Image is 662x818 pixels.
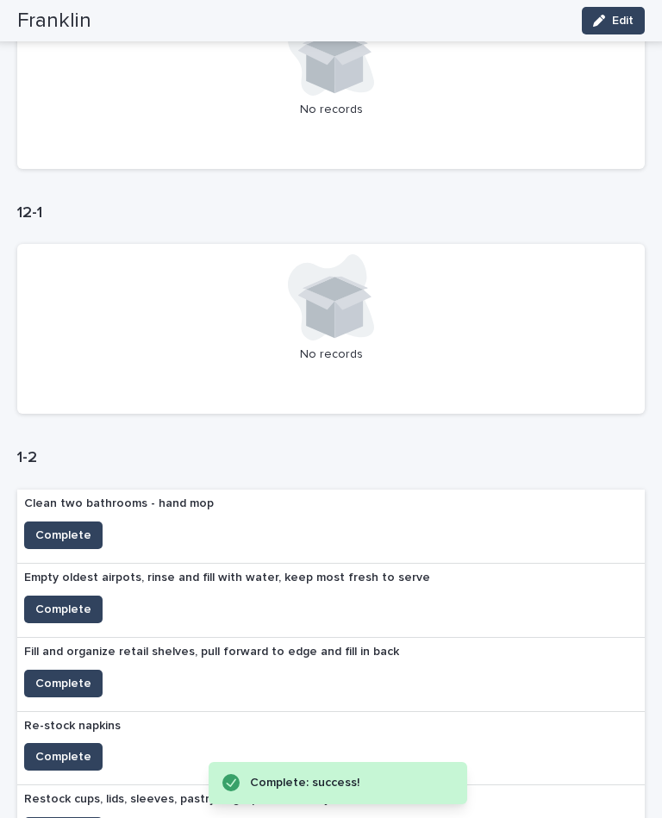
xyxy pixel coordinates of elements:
[24,792,330,807] p: Restock cups, lids, sleeves, pastry bags, plastic cutlery
[24,670,103,697] button: Complete
[17,9,91,34] h2: Franklin
[17,203,645,224] h1: 12-1
[35,748,91,765] span: Complete
[24,496,214,511] p: Clean two bathrooms - hand mop
[17,712,645,786] a: Re-stock napkinsComplete
[24,719,121,734] p: Re-stock napkins
[17,564,645,638] a: Empty oldest airpots, rinse and fill with water, keep most fresh to serveComplete
[35,527,91,544] span: Complete
[24,571,430,585] p: Empty oldest airpots, rinse and fill with water, keep most fresh to serve
[582,7,645,34] button: Edit
[24,596,103,623] button: Complete
[250,772,433,794] div: Complete: success!
[35,601,91,618] span: Complete
[24,743,103,771] button: Complete
[24,521,103,549] button: Complete
[17,448,645,469] h1: 1-2
[28,103,634,117] p: No records
[17,638,645,712] a: Fill and organize retail shelves, pull forward to edge and fill in backComplete
[24,645,399,659] p: Fill and organize retail shelves, pull forward to edge and fill in back
[35,675,91,692] span: Complete
[612,15,634,27] span: Edit
[17,490,645,564] a: Clean two bathrooms - hand mopComplete
[28,347,634,362] p: No records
